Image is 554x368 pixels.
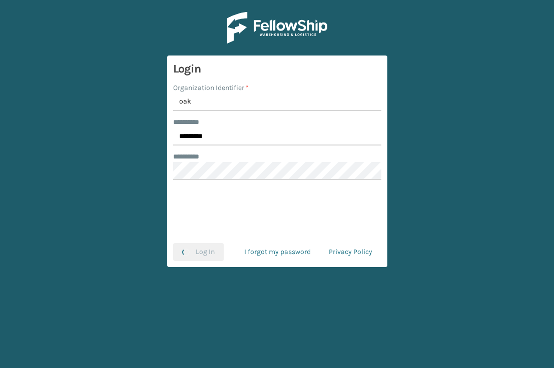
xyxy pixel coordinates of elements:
[201,192,353,231] iframe: reCAPTCHA
[320,243,381,261] a: Privacy Policy
[173,243,224,261] button: Log In
[173,82,249,93] label: Organization Identifier
[173,61,381,76] h3: Login
[227,12,327,43] img: Logo
[235,243,320,261] a: I forgot my password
